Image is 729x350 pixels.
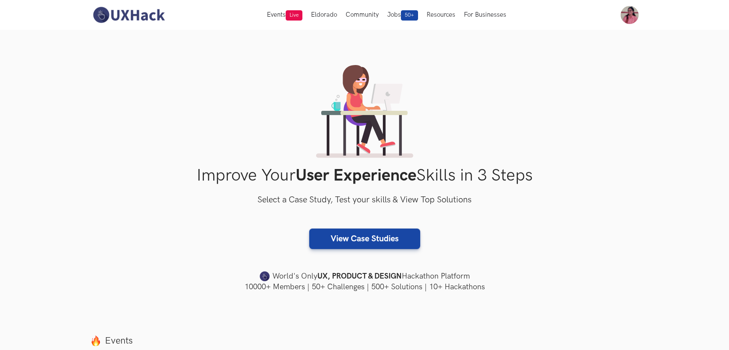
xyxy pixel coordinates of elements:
img: lady working on laptop [316,65,413,158]
strong: User Experience [296,166,416,186]
label: Events [90,335,639,347]
h4: 10000+ Members | 50+ Challenges | 500+ Solutions | 10+ Hackathons [90,282,639,292]
h4: World's Only Hackathon Platform [90,270,639,282]
h3: Select a Case Study, Test your skills & View Top Solutions [90,193,639,207]
h1: Improve Your Skills in 3 Steps [90,166,639,186]
span: Live [286,10,302,21]
span: 50+ [401,10,418,21]
strong: UX, PRODUCT & DESIGN [317,270,402,282]
a: View Case Studies [309,228,420,249]
img: fire.png [90,335,101,346]
img: uxhack-favicon-image.png [260,271,270,282]
img: UXHack-logo.png [90,6,167,24]
img: Your profile pic [621,6,639,24]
